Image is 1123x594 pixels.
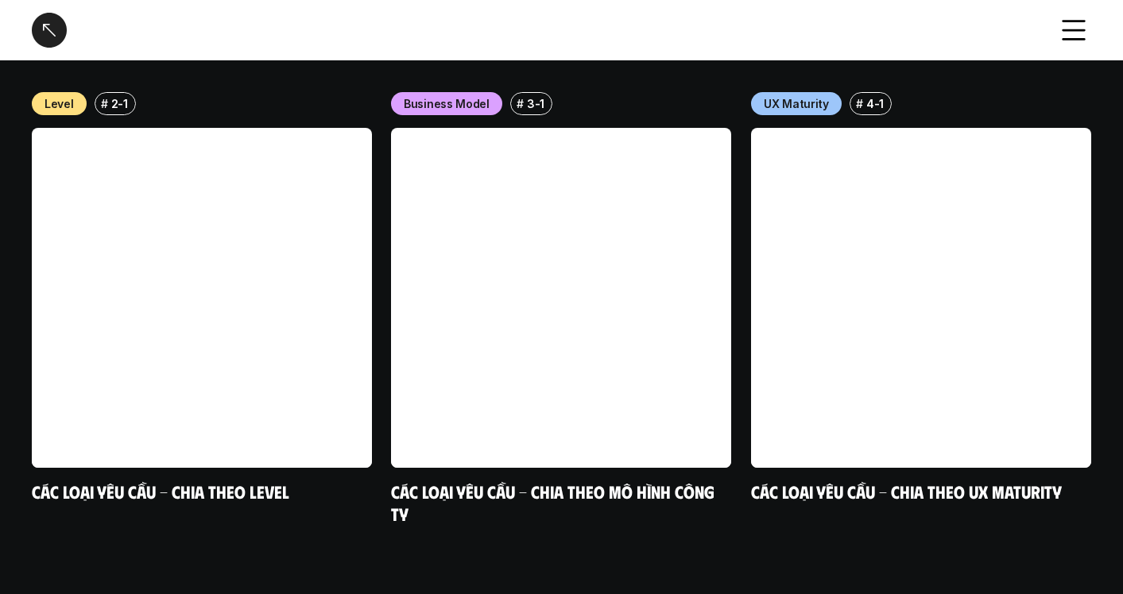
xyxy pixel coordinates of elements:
[391,480,718,524] a: Các loại yêu cầu - Chia theo mô hình công ty
[111,95,128,112] p: 2-1
[45,95,74,112] p: Level
[764,95,829,112] p: UX Maturity
[527,95,544,112] p: 3-1
[855,98,862,110] h6: #
[404,95,490,112] p: Business Model
[517,98,524,110] h6: #
[866,95,884,112] p: 4-1
[32,480,289,502] a: Các loại yêu cầu - Chia theo level
[101,98,108,110] h6: #
[751,480,1062,502] a: Các loại yêu cầu - Chia theo UX Maturity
